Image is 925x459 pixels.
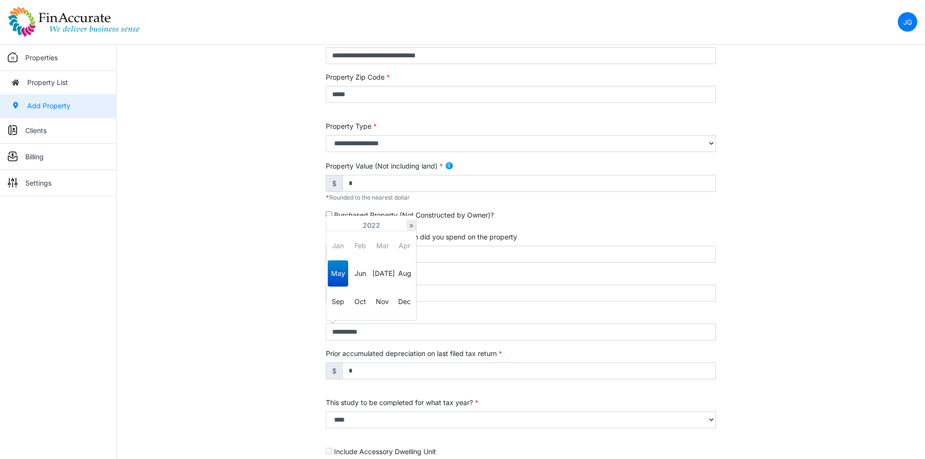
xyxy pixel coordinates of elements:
span: Rounded to the nearest dollar [326,194,410,201]
p: Settings [25,178,51,188]
span: Dec [394,289,415,315]
span: Jun [350,260,370,287]
img: sidemenu_billing.png [8,152,17,161]
a: JG [898,12,917,32]
p: Clients [25,125,47,136]
span: Sep [328,289,348,315]
img: spp logo [8,6,140,37]
p: JG [903,17,912,27]
span: Oct [350,289,370,315]
span: $ [326,175,343,192]
span: Nov [372,289,393,315]
img: sidemenu_settings.png [8,178,17,187]
span: Mar [372,233,393,259]
label: How much in total renovation did you spend on the property [326,232,517,242]
span: [DATE] [372,260,393,287]
label: This study to be completed for what tax year? [326,397,478,408]
label: Purchased Property (Not Constructed by Owner)? [334,210,494,220]
label: Property Zip Code [326,72,390,82]
span: Jan [328,233,348,259]
p: Billing [25,152,44,162]
label: Prior accumulated depreciation on last filed tax return [326,348,502,358]
img: sidemenu_client.png [8,125,17,135]
span: May [328,260,348,287]
span: Aug [394,260,415,287]
span: $ [326,362,343,379]
th: » [406,220,416,231]
label: Include Accessory Dwelling Unit [334,446,436,457]
th: 2022 [336,220,406,231]
img: info.png [445,161,454,170]
span: Feb [350,233,370,259]
label: Property Value (Not including land) [326,161,443,171]
img: sidemenu_properties.png [8,52,17,62]
label: Property Type [326,121,377,131]
p: Properties [25,52,58,63]
span: Apr [394,233,415,259]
